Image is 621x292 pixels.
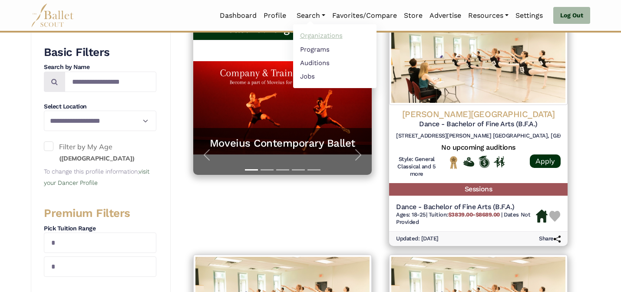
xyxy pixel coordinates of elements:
h4: Search by Name [44,63,156,72]
a: Auditions [293,56,377,69]
img: Logo [389,18,568,105]
h4: Pick Tuition Range [44,224,156,233]
img: Offers Financial Aid [463,157,474,167]
h4: Select Location [44,102,156,111]
h4: [PERSON_NAME][GEOGRAPHIC_DATA] [396,108,561,120]
h3: Basic Filters [44,45,156,60]
button: Slide 4 [292,165,305,175]
a: Favorites/Compare [329,7,400,25]
span: Tuition: [429,211,502,218]
h5: No upcoming auditions [396,143,561,152]
h6: | | [396,211,536,226]
a: Apply [530,154,561,168]
b: $3839.00-$8689.00 [448,211,500,218]
span: Ages: 18-25 [396,211,426,218]
a: Search [293,7,329,25]
h5: Sessions [389,183,568,196]
a: Log Out [553,7,590,24]
h3: Premium Filters [44,206,156,221]
a: visit your Dancer Profile [44,168,149,186]
img: Housing Available [536,210,548,223]
a: Moveius Contemporary Ballet [202,137,363,150]
a: Resources [465,7,512,25]
small: To change this profile information, [44,168,149,186]
label: Filter by My Age [44,141,156,164]
a: Profile [260,7,290,25]
a: Advertise [426,7,465,25]
h5: Dance - Bachelor of Fine Arts (B.F.A.) [396,120,561,129]
span: Dates Not Provided [396,211,530,225]
input: Search by names... [65,72,156,92]
a: Dashboard [216,7,260,25]
button: Slide 5 [307,165,320,175]
a: Programs [293,43,377,56]
ul: Resources [293,24,377,88]
h6: Updated: [DATE] [396,235,439,243]
button: Slide 3 [276,165,289,175]
h6: Style: General Classical and 5 more [396,156,437,178]
h6: Share [539,235,561,243]
img: National [448,156,459,169]
img: In Person [494,156,505,167]
a: Store [400,7,426,25]
a: Organizations [293,29,377,43]
a: Jobs [293,69,377,83]
button: Slide 2 [261,165,274,175]
button: Slide 1 [245,165,258,175]
h5: Dance - Bachelor of Fine Arts (B.F.A.) [396,203,536,212]
img: Offers Scholarship [479,156,489,168]
img: Heart [549,211,560,222]
h6: [STREET_ADDRESS][PERSON_NAME] [GEOGRAPHIC_DATA], [GEOGRAPHIC_DATA] [GEOGRAPHIC_DATA] [396,132,561,140]
a: Settings [512,7,546,25]
small: ([DEMOGRAPHIC_DATA]) [59,154,135,162]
